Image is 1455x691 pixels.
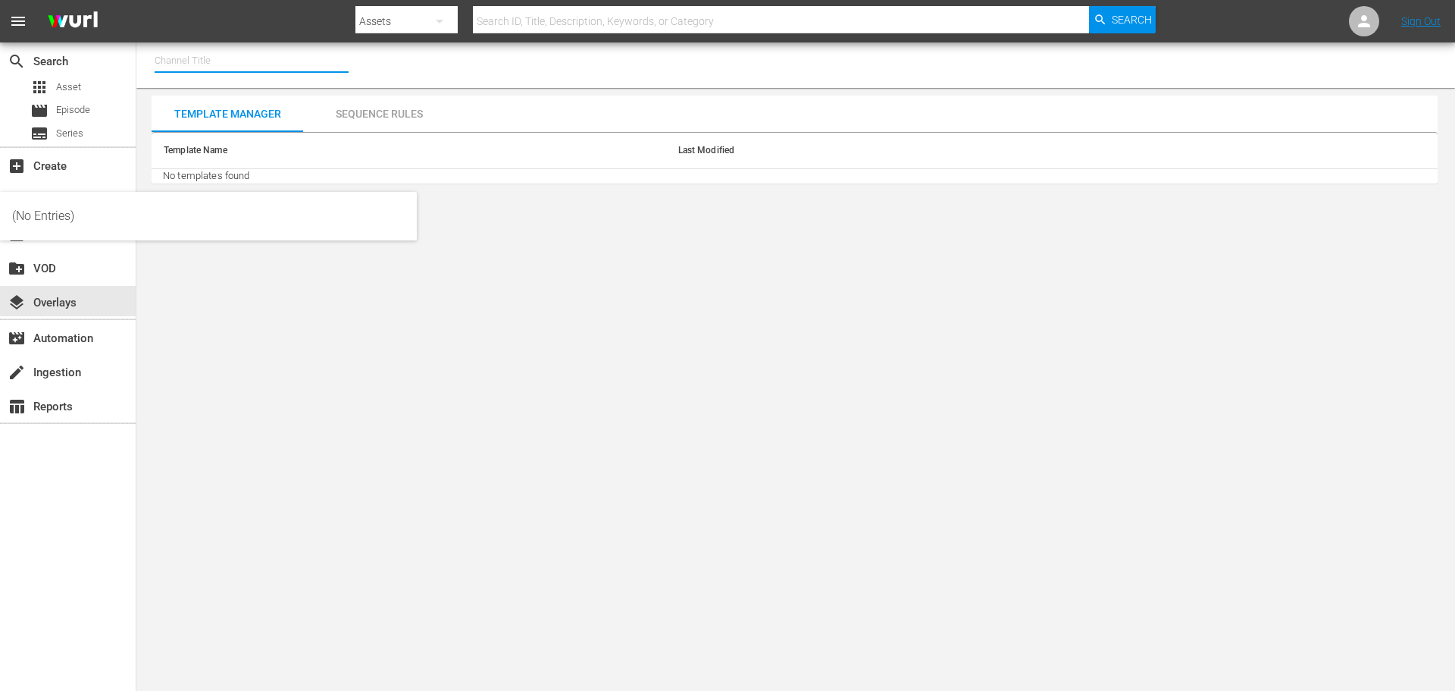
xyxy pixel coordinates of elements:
th: Template Name [152,133,666,169]
span: Overlays [8,294,26,312]
span: Create [8,157,26,175]
th: Last Modified [666,133,1181,169]
span: Automation [8,329,26,347]
span: Episode [56,102,90,118]
div: (No Entries) [12,198,405,234]
span: Search [1112,6,1152,33]
span: VOD [8,259,26,278]
a: Sign Out [1401,15,1441,27]
img: ans4CAIJ8jUAAAAAAAAAAAAAAAAAAAAAAAAgQb4GAAAAAAAAAAAAAAAAAAAAAAAAJMjXAAAAAAAAAAAAAAAAAAAAAAAAgAT5G... [36,4,109,39]
span: Search [8,52,26,71]
span: Episode [30,102,48,120]
button: Search [1089,6,1156,33]
span: Reports [8,397,26,416]
span: Ingestion [8,363,26,382]
td: No templates found [152,169,1438,184]
button: Sequence Rules [303,96,455,132]
span: Asset [56,80,81,95]
span: Asset [30,78,48,96]
span: menu [9,12,27,30]
span: Series [30,124,48,143]
button: Template Manager [152,96,303,132]
span: Series [56,126,83,141]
